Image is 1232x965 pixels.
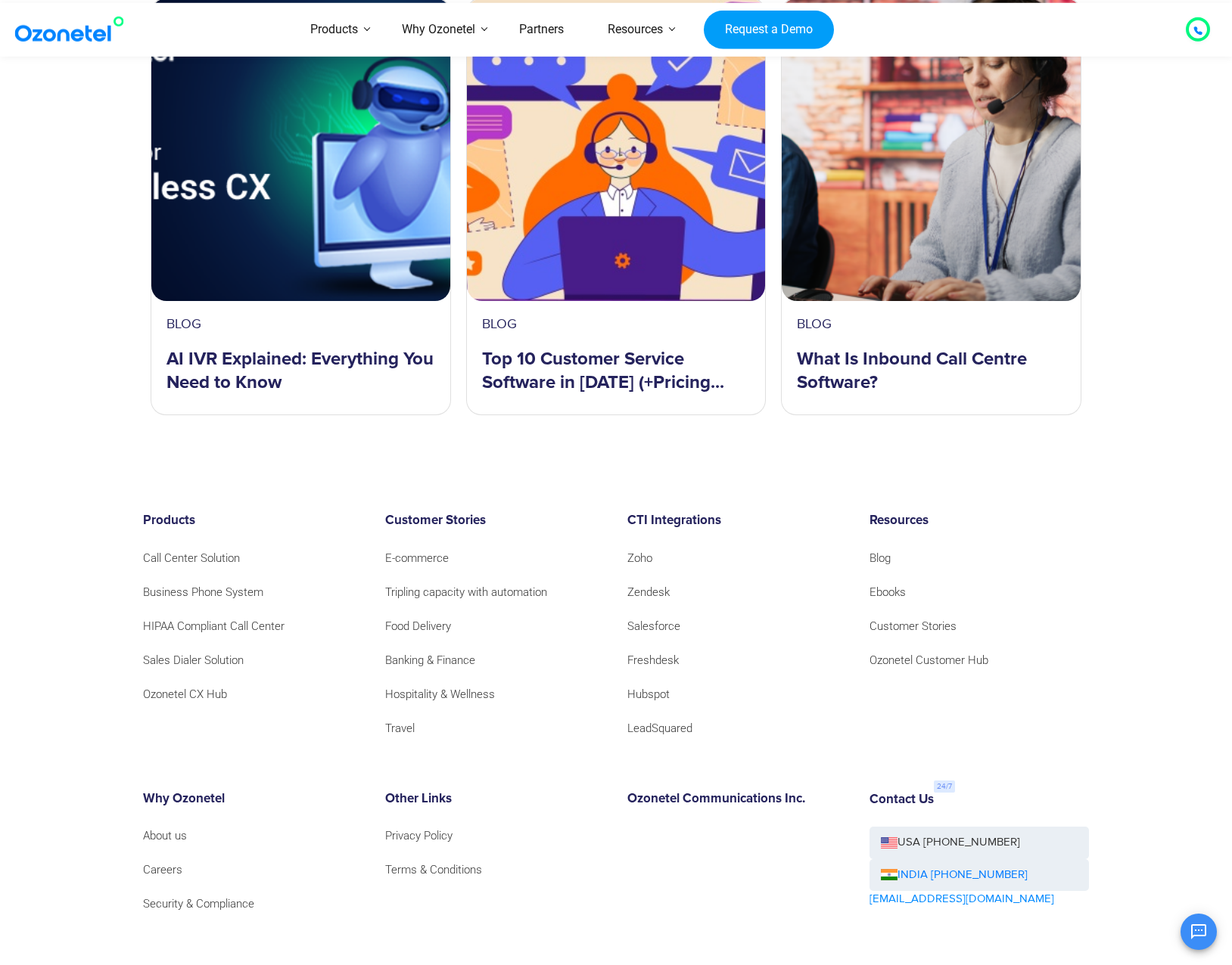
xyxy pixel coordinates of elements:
[870,891,1054,908] a: [EMAIL_ADDRESS][DOMAIN_NAME]
[881,867,1028,884] a: INDIA [PHONE_NUMBER]
[870,650,988,671] a: Ozonetel Customer Hub
[385,826,453,846] a: Privacy Policy
[881,869,898,880] img: ind-flag.png
[881,837,898,849] img: us-flag.png
[385,514,605,529] h6: Customer Stories
[627,582,670,603] a: Zendesk
[385,650,475,671] a: Banking & Finance
[385,684,495,705] a: Hospitality & Wellness
[497,3,586,57] a: Partners
[143,684,227,705] a: Ozonetel CX Hub
[143,650,244,671] a: Sales Dialer Solution
[143,616,285,637] a: HIPAA Compliant Call Center
[627,616,680,637] a: Salesforce
[586,3,685,57] a: Resources
[482,316,751,333] div: blog
[627,548,652,569] a: Zoho
[870,793,934,808] h6: Contact Us
[166,316,435,333] div: blog
[385,792,605,807] h6: Other Links
[288,3,380,57] a: Products
[143,548,240,569] a: Call Center Solution
[627,684,670,705] a: Hubspot
[627,718,692,739] a: LeadSquared
[143,894,254,914] a: Security & Compliance
[385,860,482,880] a: Terms & Conditions
[385,718,415,739] a: Travel
[143,860,182,880] a: Careers
[143,514,362,529] h6: Products
[870,548,891,569] a: Blog
[627,514,847,529] h6: CTI Integrations
[870,616,957,637] a: Customer Stories
[380,3,497,57] a: Why Ozonetel
[627,792,847,807] h6: Ozonetel Communications Inc.
[482,333,751,395] a: Top 10 Customer Service Software in [DATE] (+Pricing...
[143,582,263,603] a: Business Phone System
[143,826,187,846] a: About us
[143,792,362,807] h6: Why Ozonetel
[166,333,435,395] a: AI IVR Explained: Everything You Need to Know
[385,548,449,569] a: E-commerce
[870,827,1089,859] a: USA [PHONE_NUMBER]
[797,316,1066,333] div: blog
[870,582,906,603] a: Ebooks
[1181,914,1217,950] button: Open chat
[385,582,547,603] a: Tripling capacity with automation
[385,616,451,637] a: Food Delivery
[797,333,1066,395] a: What Is Inbound Call Centre Software?
[627,650,679,671] a: Freshdesk
[704,10,833,49] a: Request a Demo
[870,514,1089,529] h6: Resources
